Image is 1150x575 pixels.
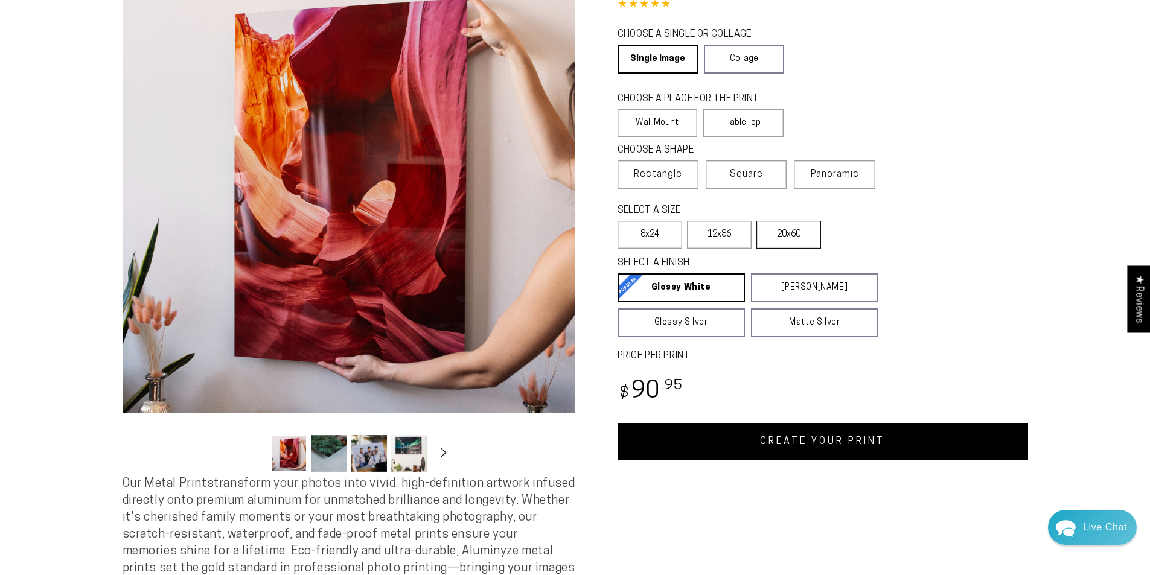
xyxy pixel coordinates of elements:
[618,28,773,42] legend: CHOOSE A SINGLE OR COLLAGE
[618,45,698,74] a: Single Image
[1127,265,1150,332] div: Click to open Judge.me floating reviews tab
[661,379,683,393] sup: .95
[751,308,878,337] a: Matte Silver
[618,256,849,270] legend: SELECT A FINISH
[751,273,878,302] a: [PERSON_NAME]
[1048,510,1137,545] div: Chat widget toggle
[618,349,1028,363] label: PRICE PER PRINT
[618,109,698,137] label: Wall Mount
[687,221,752,249] label: 12x36
[618,144,775,157] legend: CHOOSE A SHAPE
[241,440,267,466] button: Slide left
[756,221,821,249] label: 20x60
[618,308,745,337] a: Glossy Silver
[351,435,387,472] button: Load image 3 in gallery view
[1083,510,1127,545] div: Contact Us Directly
[618,380,683,404] bdi: 90
[618,92,773,106] legend: CHOOSE A PLACE FOR THE PRINT
[730,167,763,182] span: Square
[703,109,784,137] label: Table Top
[430,440,457,466] button: Slide right
[619,386,630,402] span: $
[618,221,682,249] label: 8x24
[811,170,859,179] span: Panoramic
[391,435,427,472] button: Load image 4 in gallery view
[634,167,682,182] span: Rectangle
[704,45,784,74] a: Collage
[271,435,307,472] button: Load image 1 in gallery view
[618,273,745,302] a: Glossy White
[311,435,347,472] button: Load image 2 in gallery view
[618,204,781,218] legend: SELECT A SIZE
[618,423,1028,460] a: CREATE YOUR PRINT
